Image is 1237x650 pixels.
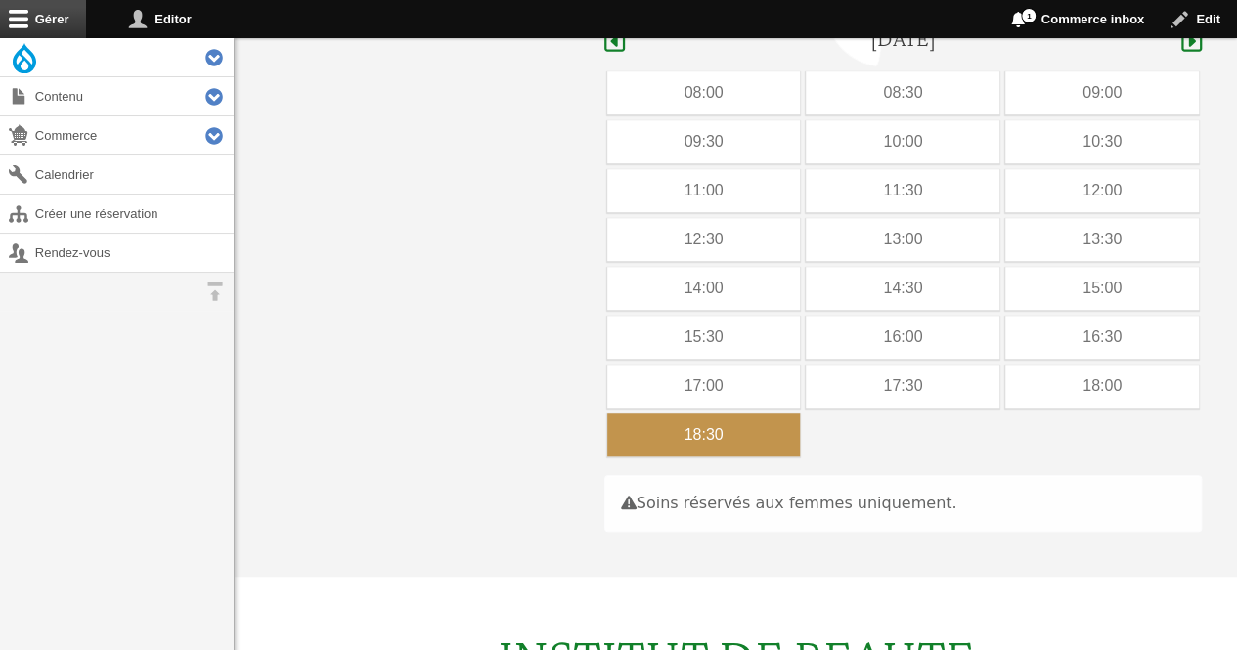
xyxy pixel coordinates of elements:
[1005,169,1199,212] div: 12:00
[806,71,999,114] div: 08:30
[604,475,1202,532] div: Soins réservés aux femmes uniquement.
[1005,267,1199,310] div: 15:00
[607,365,801,408] div: 17:00
[607,316,801,359] div: 15:30
[607,120,801,163] div: 09:30
[607,71,801,114] div: 08:00
[806,218,999,261] div: 13:00
[1005,120,1199,163] div: 10:30
[1005,316,1199,359] div: 16:30
[806,169,999,212] div: 11:30
[607,169,801,212] div: 11:00
[870,24,936,53] h4: [DATE]
[806,120,999,163] div: 10:00
[196,273,234,311] button: Orientation horizontale
[806,316,999,359] div: 16:00
[1005,365,1199,408] div: 18:00
[607,413,801,456] div: 18:30
[806,267,999,310] div: 14:30
[1005,218,1199,261] div: 13:30
[607,218,801,261] div: 12:30
[1005,71,1199,114] div: 09:00
[607,267,801,310] div: 14:00
[1021,8,1037,23] span: 1
[806,365,999,408] div: 17:30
